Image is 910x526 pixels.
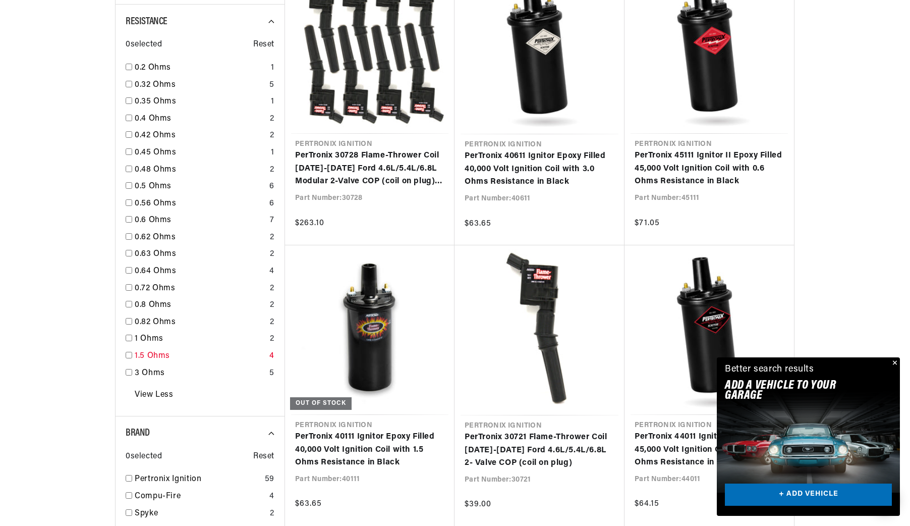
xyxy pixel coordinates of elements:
div: Better search results [725,362,814,377]
a: 3 Ohms [135,367,265,380]
a: PerTronix 45111 Ignitor II Epoxy Filled 45,000 Volt Ignition Coil with 0.6 Ohms Resistance in Black [635,149,784,188]
div: 6 [269,197,274,211]
div: 4 [269,265,274,278]
span: Reset [253,38,274,51]
a: 0.48 Ohms [135,164,266,177]
div: 2 [270,333,274,346]
a: 1 Ohms [135,333,266,346]
div: 6 [269,180,274,193]
div: 1 [271,146,274,160]
a: PerTronix 40111 Ignitor Epoxy Filled 40,000 Volt Ignition Coil with 1.5 Ohms Resistance in Black [295,431,444,469]
a: + ADD VEHICLE [725,484,892,506]
a: 0.62 Ohms [135,231,266,244]
div: 2 [270,113,274,126]
a: 0.42 Ohms [135,129,266,142]
a: Pertronix Ignition [135,473,261,486]
div: 2 [270,282,274,295]
a: 0.2 Ohms [135,62,267,75]
div: 2 [270,299,274,312]
div: 4 [269,350,274,363]
div: 2 [270,316,274,329]
h2: Add A VEHICLE to your garage [725,381,867,401]
a: 0.32 Ohms [135,79,265,92]
button: Close [888,357,900,370]
a: 0.8 Ohms [135,299,266,312]
span: Resistance [126,17,167,27]
div: 2 [270,129,274,142]
a: 0.72 Ohms [135,282,266,295]
a: 0.82 Ohms [135,316,266,329]
div: 59 [265,473,274,486]
a: PerTronix 30728 Flame-Thrower Coil [DATE]-[DATE] Ford 4.6L/5.4L/6.8L Modular 2-Valve COP (coil on... [295,149,444,188]
div: 5 [269,367,274,380]
span: 0 selected [126,38,162,51]
div: 7 [270,214,274,227]
a: 0.5 Ohms [135,180,265,193]
div: 2 [270,164,274,177]
span: Reset [253,450,274,463]
span: 0 selected [126,450,162,463]
a: 0.64 Ohms [135,265,265,278]
div: 2 [270,248,274,261]
a: 0.4 Ohms [135,113,266,126]
a: PerTronix 30721 Flame-Thrower Coil [DATE]-[DATE] Ford 4.6L/5.4L/6.8L 2- Valve COP (coil on plug) [465,431,614,470]
div: 4 [269,490,274,503]
a: 0.63 Ohms [135,248,266,261]
div: 5 [269,79,274,92]
a: Compu-Fire [135,490,265,503]
a: Spyke [135,507,266,520]
a: View Less [135,389,174,402]
a: PerTronix 40611 Ignitor Epoxy Filled 40,000 Volt Ignition Coil with 3.0 Ohms Resistance in Black [465,150,614,189]
a: 0.45 Ohms [135,146,267,160]
span: Brand [126,428,150,438]
a: PerTronix 44011 Ignitor III Oil Filled 45,000 Volt Ignition Coil with 0.32 Ohms Resistance in Black [635,431,784,469]
a: 0.6 Ohms [135,214,266,227]
div: 1 [271,62,274,75]
a: 1.5 Ohms [135,350,265,363]
div: 2 [270,231,274,244]
a: 0.35 Ohms [135,95,267,109]
div: 1 [271,95,274,109]
div: 2 [270,507,274,520]
a: 0.56 Ohms [135,197,265,211]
